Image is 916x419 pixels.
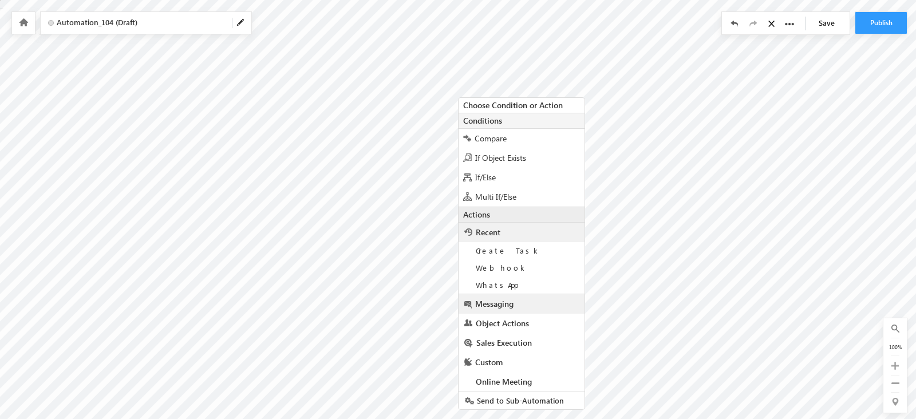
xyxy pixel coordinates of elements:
[459,294,585,314] a: Messaging
[40,11,252,34] div: Click to Edit
[476,227,500,238] span: Recent
[459,353,585,372] a: Custom
[888,342,902,352] div: 100%
[459,333,585,353] a: Sales Execution
[476,246,541,255] span: Create Task
[891,379,899,389] a: Zoom Out
[475,172,496,183] span: If/Else
[476,337,532,348] span: Sales Execution
[476,376,532,387] span: Online Meeting
[475,152,526,163] span: If Object Exists
[810,12,850,34] a: Save
[41,12,251,34] div: Click to Edit
[855,12,907,34] button: Publish
[888,359,902,372] div: Zoom In
[888,379,902,389] div: Zoom Out
[459,98,585,113] div: Choose Condition or Action
[475,191,516,202] span: Multi If/Else
[459,372,585,392] a: Online Meeting
[459,223,585,242] a: Recent
[459,314,585,333] a: Object Actions
[475,133,507,144] span: Compare
[891,362,899,371] a: Zoom In
[459,113,585,129] div: Conditions
[475,357,503,367] span: Custom
[459,207,585,222] div: Actions
[476,263,528,272] span: Webhook
[476,280,518,290] span: WhatsApp
[474,396,564,405] span: Send to Sub-Automation
[475,298,514,309] span: Messaging
[46,18,223,29] span: Click to Edit
[476,318,529,329] span: Object Actions
[57,17,223,28] span: Automation_104 (Draft)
